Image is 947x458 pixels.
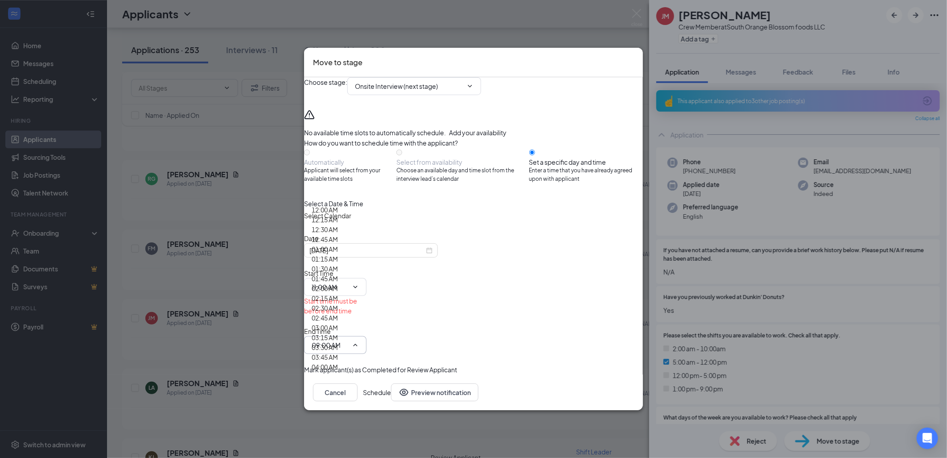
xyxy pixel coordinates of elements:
div: How do you want to schedule time with the applicant? [304,138,643,148]
div: 03:15 AM [312,333,338,342]
div: 02:45 AM [312,313,338,323]
div: Start time must be before end time [304,296,366,316]
div: Set a specific day and time [529,158,643,167]
span: Choose stage : [304,77,347,95]
svg: ChevronDown [466,83,473,90]
div: No available time slots to automatically schedule. [304,128,643,137]
div: Automatically [304,158,396,167]
input: Sep 17, 2025 [309,246,424,255]
div: 02:30 AM [312,303,338,313]
div: Open Intercom Messenger [917,428,938,449]
button: Add your availability [449,128,506,137]
div: 03:00 AM [312,323,338,333]
svg: ChevronDown [352,283,359,291]
span: Date [304,234,318,242]
button: Cancel [313,383,358,401]
h3: Move to stage [313,57,362,68]
span: Choose an available day and time slot from the interview lead’s calendar [396,167,529,183]
div: Select from availability [396,158,529,167]
div: 01:30 AM [312,264,338,274]
span: Select Calendar [304,212,351,220]
span: Enter a time that you have already agreed upon with applicant [529,167,643,183]
div: 01:15 AM [312,254,338,264]
div: 03:45 AM [312,352,338,362]
div: Select a Date & Time [304,199,643,208]
span: Mark applicant(s) as Completed for Review Applicant [304,365,457,375]
span: End Time [304,327,331,335]
div: 12:00 AM [312,205,338,215]
button: Schedule [363,383,391,401]
div: 12:30 AM [312,225,338,234]
div: 04:15 AM [312,372,338,382]
svg: Eye [399,387,409,398]
svg: Warning [304,109,315,120]
div: 03:30 AM [312,342,338,352]
button: Preview notificationEye [391,383,478,401]
div: 04:00 AM [312,362,338,372]
svg: ChevronUp [352,341,359,349]
div: 02:15 AM [312,293,338,303]
div: 12:15 AM [312,215,338,225]
div: 12:45 AM [312,234,338,244]
div: 01:45 AM [312,274,338,283]
div: 02:00 AM [312,283,338,293]
span: Start Time [304,269,334,277]
span: Applicant will select from your available time slots [304,167,396,183]
div: 01:00 AM [312,244,338,254]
